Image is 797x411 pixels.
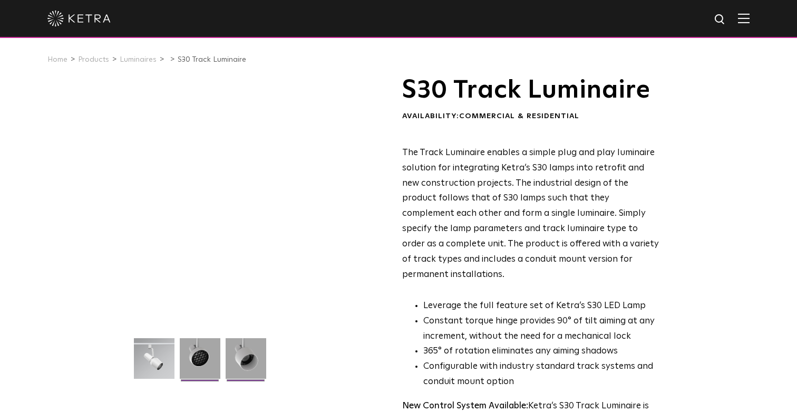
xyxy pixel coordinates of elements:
span: Commercial & Residential [459,112,579,120]
a: Products [78,56,109,63]
a: Home [47,56,67,63]
a: S30 Track Luminaire [178,56,246,63]
li: Configurable with industry standard track systems and conduit mount option [423,359,659,390]
h1: S30 Track Luminaire [402,77,659,103]
div: Availability: [402,111,659,122]
img: Hamburger%20Nav.svg [738,13,750,23]
img: search icon [714,13,727,26]
li: 365° of rotation eliminates any aiming shadows [423,344,659,359]
img: S30-Track-Luminaire-2021-Web-Square [134,338,174,387]
a: Luminaires [120,56,157,63]
li: Leverage the full feature set of Ketra’s S30 LED Lamp [423,299,659,314]
span: The Track Luminaire enables a simple plug and play luminaire solution for integrating Ketra’s S30... [402,148,659,279]
img: 3b1b0dc7630e9da69e6b [180,338,220,387]
strong: New Control System Available: [402,402,528,410]
li: Constant torque hinge provides 90° of tilt aiming at any increment, without the need for a mechan... [423,314,659,345]
img: 9e3d97bd0cf938513d6e [226,338,266,387]
img: ketra-logo-2019-white [47,11,111,26]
